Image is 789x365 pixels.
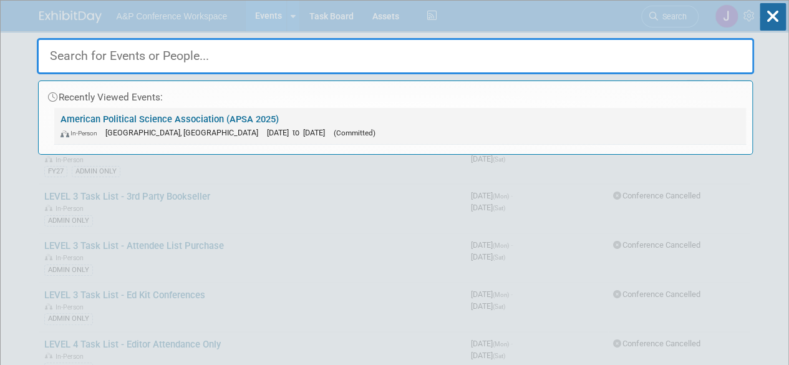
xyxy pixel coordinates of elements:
[54,108,746,144] a: American Political Science Association (APSA 2025) In-Person [GEOGRAPHIC_DATA], [GEOGRAPHIC_DATA]...
[267,128,331,137] span: [DATE] to [DATE]
[105,128,264,137] span: [GEOGRAPHIC_DATA], [GEOGRAPHIC_DATA]
[37,38,754,74] input: Search for Events or People...
[334,129,375,137] span: (Committed)
[61,129,103,137] span: In-Person
[45,81,746,108] div: Recently Viewed Events:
